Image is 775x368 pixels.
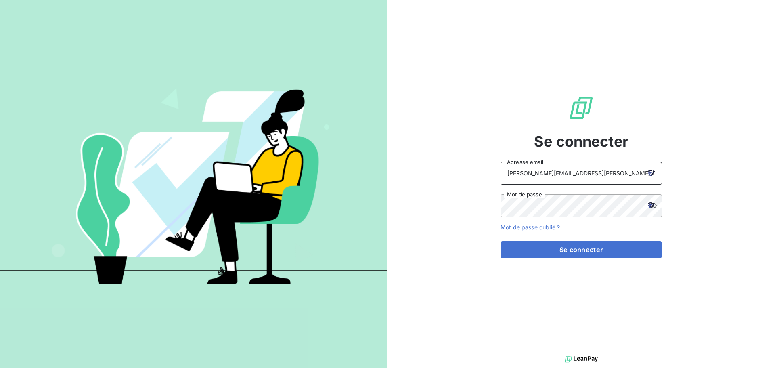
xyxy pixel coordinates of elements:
img: Logo LeanPay [568,95,594,121]
input: placeholder [501,162,662,185]
a: Mot de passe oublié ? [501,224,560,231]
img: logo [565,353,598,365]
button: Se connecter [501,241,662,258]
span: Se connecter [534,130,628,152]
